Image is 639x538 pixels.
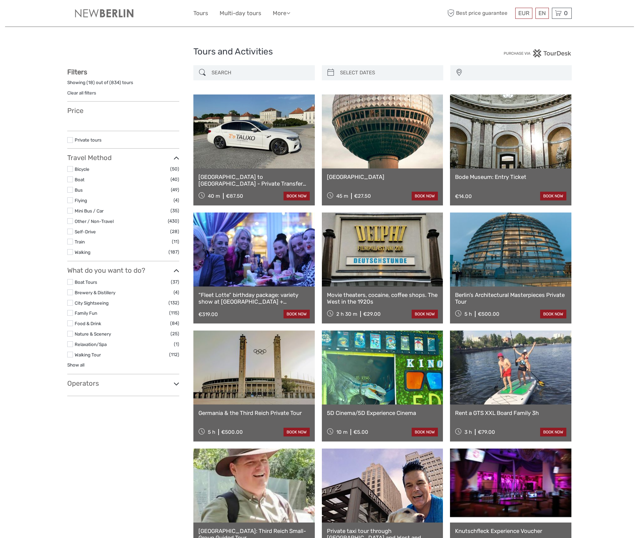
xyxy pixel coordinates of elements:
div: EN [535,8,549,19]
span: (37) [171,278,179,286]
h3: Price [67,107,179,115]
a: Brewery & Distillery [75,290,115,295]
span: (50) [170,165,179,173]
div: €5.00 [353,429,368,435]
span: EUR [518,10,529,16]
div: €500.00 [221,429,243,435]
a: Tours [193,8,208,18]
span: 10 m [336,429,347,435]
span: 2 h 30 m [336,311,357,317]
a: book now [540,428,566,436]
label: 18 [88,79,93,86]
a: Multi-day tours [220,8,261,18]
a: Flying [75,198,87,203]
img: PurchaseViaTourDesk.png [503,49,572,57]
span: (132) [168,299,179,307]
span: (28) [170,228,179,235]
img: 1859-8633d139-6c47-46c3-a6d8-bd248c3f50db_logo_small.jpg [67,7,141,20]
a: Bus [75,187,83,193]
span: 5 h [208,429,215,435]
label: 834 [111,79,119,86]
span: (4) [174,289,179,296]
span: (40) [171,176,179,183]
a: Relaxation/Spa [75,342,107,347]
a: book now [540,310,566,318]
a: Germania & the Third Reich Private Tour [198,410,310,416]
a: Self-Drive [75,229,96,234]
a: Boat [75,177,84,182]
a: book now [284,192,310,200]
a: 5D Cinema/5D Experience Cinema [327,410,438,416]
span: (35) [171,207,179,215]
div: €29.00 [363,311,381,317]
div: €87.50 [226,193,243,199]
span: 3 h [464,429,472,435]
a: More [273,8,290,18]
a: Berlin’s Architectural Masterpieces Private Tour [455,292,566,305]
a: Show all [67,362,84,368]
span: Best price guarantee [446,8,514,19]
div: €27.50 [354,193,371,199]
span: (4) [174,196,179,204]
a: book now [284,310,310,318]
strong: Filters [67,68,87,76]
span: (430) [168,217,179,225]
div: €14.00 [455,193,472,199]
a: Walking Tour [75,352,101,357]
a: Rent a GTS XXL Board Family 3h [455,410,566,416]
a: Train [75,239,85,244]
a: Movie theaters, cocaine, coffee shops. The West in the 1920s [327,292,438,305]
span: (112) [169,351,179,358]
a: Walking [75,249,90,255]
a: book now [540,192,566,200]
a: City Sightseeing [75,300,109,306]
a: Food & Drink [75,321,101,326]
a: book now [412,428,438,436]
input: SELECT DATES [337,67,440,79]
span: (25) [171,330,179,338]
a: Bicycle [75,166,89,172]
span: (49) [171,186,179,194]
div: €319.00 [198,311,218,317]
a: [GEOGRAPHIC_DATA] [327,174,438,180]
span: 0 [563,10,569,16]
a: book now [284,428,310,436]
input: SEARCH [209,67,311,79]
span: 45 m [336,193,348,199]
a: Other / Non-Travel [75,219,114,224]
div: €79.00 [478,429,495,435]
a: Bode Museum: Entry Ticket [455,174,566,180]
span: (11) [172,238,179,245]
span: (84) [170,319,179,327]
h3: Travel Method [67,154,179,162]
h3: Operators [67,379,179,387]
h3: What do you want to do? [67,266,179,274]
a: [GEOGRAPHIC_DATA] to [GEOGRAPHIC_DATA] - Private Transfer (BER) [198,174,310,187]
span: 5 h [464,311,472,317]
a: Boat Tours [75,279,97,285]
h1: Tours and Activities [193,46,446,57]
span: 40 m [208,193,220,199]
a: Clear all filters [67,90,96,95]
a: Nature & Scenery [75,331,111,337]
span: (115) [169,309,179,317]
div: €500.00 [478,311,499,317]
a: Private tours [75,137,102,143]
a: book now [412,192,438,200]
a: Mini Bus / Car [75,208,104,214]
span: (187) [168,248,179,256]
span: (1) [174,340,179,348]
a: “Fleet Lotte” birthday package: variety show at [GEOGRAPHIC_DATA] + limousine ride through [GEOGR... [198,292,310,305]
a: Family Fun [75,310,97,316]
a: book now [412,310,438,318]
a: Knutschfleck Experience Voucher [455,528,566,534]
div: Showing ( ) out of ( ) tours [67,79,179,90]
